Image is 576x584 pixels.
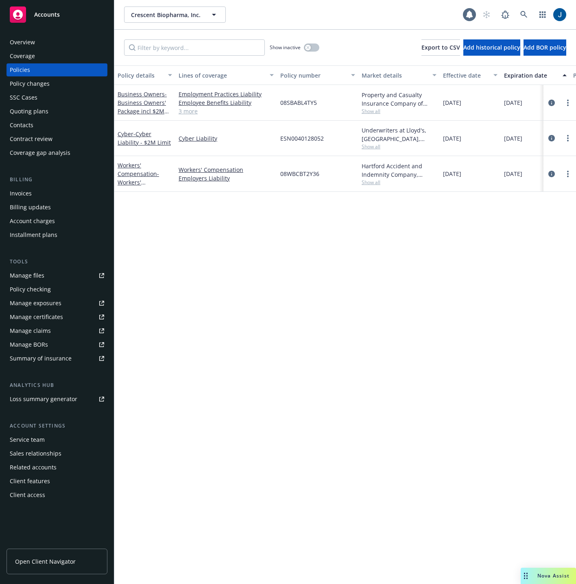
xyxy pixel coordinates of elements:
[10,201,51,214] div: Billing updates
[10,447,61,460] div: Sales relationships
[10,50,35,63] div: Coverage
[443,71,489,80] div: Effective date
[131,11,201,19] span: Crescent Biopharma, Inc.
[10,461,57,474] div: Related accounts
[362,143,436,150] span: Show all
[7,422,107,430] div: Account settings
[443,98,461,107] span: [DATE]
[280,169,319,178] span: 08WBCBT2Y36
[7,352,107,365] a: Summary of insurance
[10,310,63,323] div: Manage certificates
[7,269,107,282] a: Manage files
[501,65,570,85] button: Expiration date
[7,447,107,460] a: Sales relationships
[443,169,461,178] span: [DATE]
[277,65,358,85] button: Policy number
[179,165,274,174] a: Workers' Compensation
[7,338,107,351] a: Manage BORs
[10,324,51,337] div: Manage claims
[362,108,436,115] span: Show all
[10,36,35,49] div: Overview
[10,146,70,159] div: Coverage gap analysis
[563,169,573,179] a: more
[118,161,159,195] a: Workers' Compensation
[7,50,107,63] a: Coverage
[524,39,566,56] button: Add BOR policy
[516,7,532,23] a: Search
[10,352,72,365] div: Summary of insurance
[7,433,107,446] a: Service team
[280,134,324,143] span: ESN0040128052
[10,475,50,488] div: Client features
[7,461,107,474] a: Related accounts
[10,187,32,200] div: Invoices
[7,324,107,337] a: Manage claims
[118,170,159,195] span: - Workers' Compensation
[547,98,556,108] a: circleInformation
[10,63,30,76] div: Policies
[7,215,107,228] a: Account charges
[421,43,460,51] span: Export to CSV
[10,433,45,446] div: Service team
[521,568,531,584] div: Drag to move
[7,36,107,49] a: Overview
[7,228,107,241] a: Installment plans
[10,488,45,502] div: Client access
[10,215,55,228] div: Account charges
[362,91,436,108] div: Property and Casualty Insurance Company of [GEOGRAPHIC_DATA], Hartford Insurance Group
[10,105,48,118] div: Quoting plans
[280,71,346,80] div: Policy number
[7,283,107,296] a: Policy checking
[563,98,573,108] a: more
[179,107,274,115] a: 3 more
[10,297,61,310] div: Manage exposures
[7,77,107,90] a: Policy changes
[497,7,513,23] a: Report a Bug
[463,39,520,56] button: Add historical policy
[10,269,44,282] div: Manage files
[7,297,107,310] a: Manage exposures
[362,179,436,186] span: Show all
[547,169,556,179] a: circleInformation
[443,134,461,143] span: [DATE]
[7,381,107,389] div: Analytics hub
[7,176,107,184] div: Billing
[524,43,566,51] span: Add BOR policy
[10,119,33,132] div: Contacts
[15,557,76,566] span: Open Client Navigator
[124,7,226,23] button: Crescent Biopharma, Inc.
[463,43,520,51] span: Add historical policy
[175,65,277,85] button: Lines of coverage
[521,568,576,584] button: Nova Assist
[10,283,51,296] div: Policy checking
[10,393,77,406] div: Loss summary generator
[179,90,274,98] a: Employment Practices Liability
[7,393,107,406] a: Loss summary generator
[7,105,107,118] a: Quoting plans
[179,174,274,182] a: Employers Liability
[504,134,522,143] span: [DATE]
[7,119,107,132] a: Contacts
[362,126,436,143] div: Underwriters at Lloyd's, [GEOGRAPHIC_DATA], [PERSON_NAME] of London, CFC Underwriting
[7,63,107,76] a: Policies
[358,65,440,85] button: Market details
[10,132,52,145] div: Contract review
[10,77,50,90] div: Policy changes
[10,91,37,104] div: SSC Cases
[7,201,107,214] a: Billing updates
[179,134,274,143] a: Cyber Liability
[114,65,175,85] button: Policy details
[478,7,495,23] a: Start snowing
[362,162,436,179] div: Hartford Accident and Indemnity Company, Hartford Insurance Group
[535,7,551,23] a: Switch app
[10,338,48,351] div: Manage BORs
[7,91,107,104] a: SSC Cases
[34,11,60,18] span: Accounts
[504,98,522,107] span: [DATE]
[547,133,556,143] a: circleInformation
[270,44,301,51] span: Show inactive
[7,187,107,200] a: Invoices
[7,310,107,323] a: Manage certificates
[362,71,428,80] div: Market details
